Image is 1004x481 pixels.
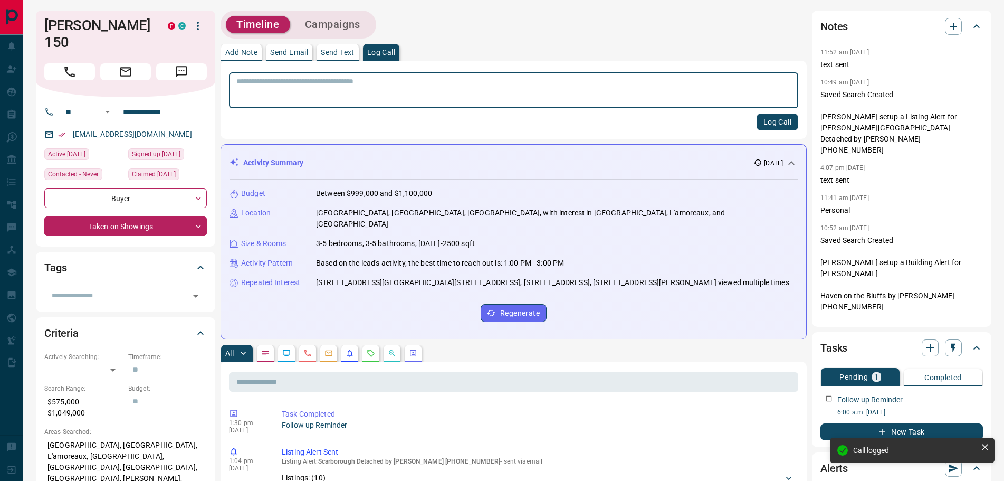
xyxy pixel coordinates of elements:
p: [DATE] [229,465,266,472]
svg: Listing Alerts [346,349,354,357]
p: [DATE] [229,427,266,434]
p: 10:52 am [DATE] [820,224,869,232]
svg: Email Verified [58,131,65,138]
h2: Tags [44,259,66,276]
h2: Alerts [820,460,848,477]
p: Based on the lead's activity, the best time to reach out is: 1:00 PM - 3:00 PM [316,258,564,269]
span: Call [44,63,95,80]
p: Completed [924,374,962,381]
p: Send Email [270,49,308,56]
p: 4:07 pm [DATE] [820,164,865,172]
div: Alerts [820,456,983,481]
p: All [225,350,234,357]
svg: Agent Actions [409,349,417,357]
p: 3-5 bedrooms, 3-5 bathrooms, [DATE]-2500 sqft [316,238,475,249]
svg: Calls [303,349,312,357]
svg: Requests [367,349,375,357]
h1: [PERSON_NAME] 150 [44,17,152,51]
p: $575,000 - $1,049,000 [44,393,123,422]
p: Repeated Interest [241,277,300,288]
p: Log Call [367,49,395,56]
p: text sent [820,59,983,70]
h2: Notes [820,18,848,35]
svg: Lead Browsing Activity [282,349,291,357]
svg: Opportunities [388,349,396,357]
p: text sent [820,175,983,186]
span: Signed up [DATE] [132,149,180,159]
p: Size & Rooms [241,238,286,249]
span: Email [100,63,151,80]
span: Contacted - Never [48,169,99,180]
p: Listing Alert : - sent via email [282,458,794,465]
p: Budget [241,188,265,199]
div: property.ca [168,22,175,30]
p: 10:49 am [DATE] [820,79,869,86]
p: 1:30 pm [229,419,266,427]
p: Activity Summary [243,157,303,168]
h2: Tasks [820,339,847,356]
p: 1 [874,373,878,381]
p: Between $999,000 and $1,100,000 [316,188,432,199]
p: [STREET_ADDRESS][GEOGRAPHIC_DATA][STREET_ADDRESS], [STREET_ADDRESS], [STREET_ADDRESS][PERSON_NAME... [316,277,789,288]
p: 11:52 am [DATE] [820,49,869,56]
span: Scarborough Detached by [PERSON_NAME] [PHONE_NUMBER] [318,458,501,465]
div: Criteria [44,320,207,346]
p: Pending [839,373,868,381]
p: [GEOGRAPHIC_DATA], [GEOGRAPHIC_DATA], [GEOGRAPHIC_DATA], with interest in [GEOGRAPHIC_DATA], L'am... [316,208,798,230]
p: Budget: [128,384,207,393]
div: Wed Apr 16 2025 [44,148,123,163]
span: Message [156,63,207,80]
p: Location [241,208,271,219]
p: Search Range: [44,384,123,393]
p: Send Text [321,49,355,56]
button: Open [101,106,114,118]
p: Follow up Reminder [837,394,903,405]
svg: Emails [324,349,333,357]
div: Call logged [853,446,977,455]
button: Log Call [757,114,798,130]
div: Notes [820,14,983,39]
span: Claimed [DATE] [132,169,176,180]
svg: Notes [261,349,270,357]
button: Open [188,289,203,304]
p: Listing Alert Sent [282,447,794,458]
h2: Criteria [44,325,79,342]
div: condos.ca [178,22,186,30]
p: 1:04 pm [229,457,266,465]
p: Activity Pattern [241,258,293,269]
p: Task Completed [282,409,794,420]
button: New Task [820,423,983,440]
span: Active [DATE] [48,149,85,159]
div: Sat Sep 21 2024 [128,168,207,183]
div: Sat Sep 21 2024 [128,148,207,163]
div: Buyer [44,188,207,208]
p: Saved Search Created [PERSON_NAME] setup a Listing Alert for [PERSON_NAME][GEOGRAPHIC_DATA] Detac... [820,89,983,156]
p: [DATE] [764,158,783,168]
div: Activity Summary[DATE] [230,153,798,173]
p: Areas Searched: [44,427,207,437]
p: Saved Search Created [PERSON_NAME] setup a Building Alert for [PERSON_NAME] Haven on the Bluffs b... [820,235,983,313]
p: Personal [820,205,983,216]
p: Timeframe: [128,352,207,362]
div: Tasks [820,335,983,361]
div: Tags [44,255,207,280]
div: Taken on Showings [44,216,207,236]
button: Regenerate [481,304,547,322]
a: [EMAIL_ADDRESS][DOMAIN_NAME] [73,130,192,138]
p: Add Note [225,49,257,56]
p: 11:41 am [DATE] [820,194,869,202]
button: Timeline [226,16,290,33]
p: Actively Searching: [44,352,123,362]
p: 6:00 a.m. [DATE] [837,408,983,417]
button: Campaigns [294,16,371,33]
p: Follow up Reminder [282,420,794,431]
